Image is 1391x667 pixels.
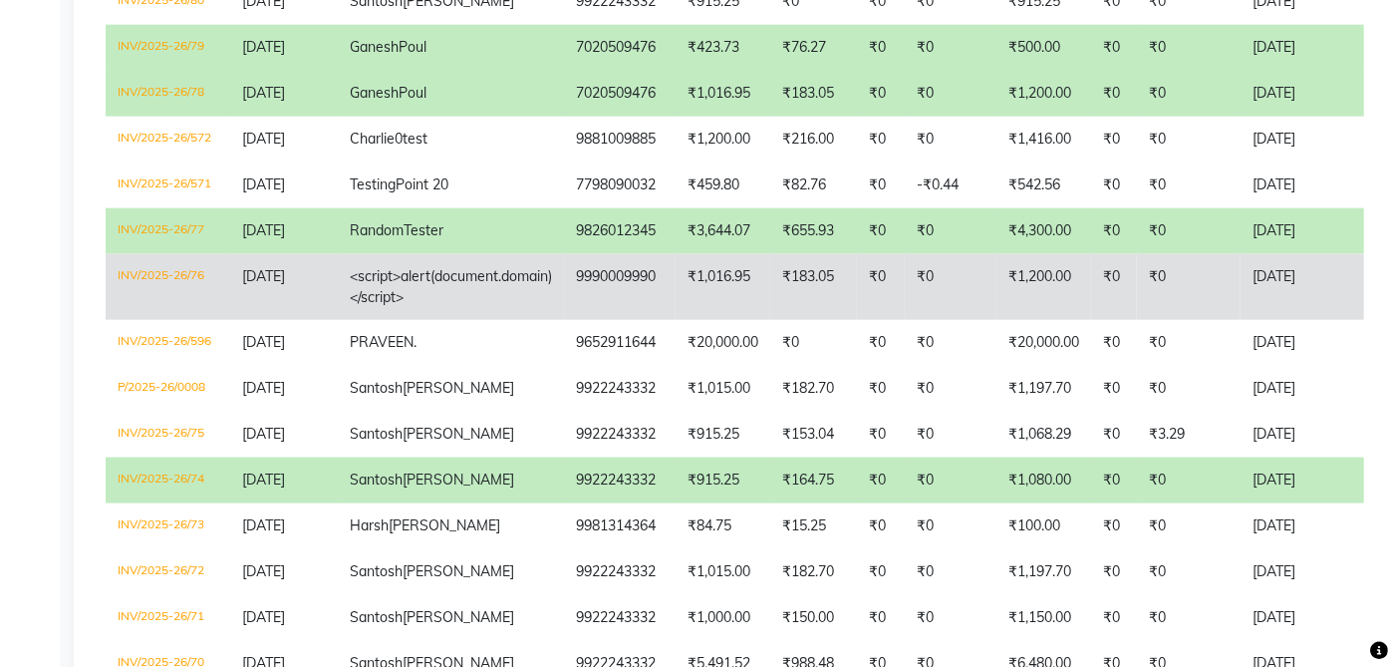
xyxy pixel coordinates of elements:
[996,366,1091,412] td: ₹1,197.70
[1091,254,1137,320] td: ₹0
[905,458,996,503] td: ₹0
[242,84,285,102] span: [DATE]
[350,379,403,397] span: Santosh
[106,163,230,208] td: INV/2025-26/571
[676,458,770,503] td: ₹915.25
[564,25,676,71] td: 7020509476
[564,254,676,320] td: 9990009990
[905,412,996,458] td: ₹0
[1091,25,1137,71] td: ₹0
[996,25,1091,71] td: ₹500.00
[564,412,676,458] td: 9922243332
[996,117,1091,163] td: ₹1,416.00
[905,254,996,320] td: ₹0
[106,25,230,71] td: INV/2025-26/79
[676,254,770,320] td: ₹1,016.95
[564,208,676,254] td: 9826012345
[1091,595,1137,641] td: ₹0
[676,163,770,208] td: ₹459.80
[403,471,514,489] span: [PERSON_NAME]
[905,549,996,595] td: ₹0
[905,163,996,208] td: -₹0.44
[857,458,905,503] td: ₹0
[996,71,1091,117] td: ₹1,200.00
[905,320,996,366] td: ₹0
[770,595,857,641] td: ₹150.00
[905,595,996,641] td: ₹0
[1091,366,1137,412] td: ₹0
[676,71,770,117] td: ₹1,016.95
[996,503,1091,549] td: ₹100.00
[1091,458,1137,503] td: ₹0
[770,366,857,412] td: ₹182.70
[106,595,230,641] td: INV/2025-26/71
[857,117,905,163] td: ₹0
[389,516,500,534] span: [PERSON_NAME]
[403,379,514,397] span: [PERSON_NAME]
[905,366,996,412] td: ₹0
[857,208,905,254] td: ₹0
[1137,117,1241,163] td: ₹0
[350,38,399,56] span: Ganesh
[106,320,230,366] td: INV/2025-26/596
[106,458,230,503] td: INV/2025-26/74
[857,595,905,641] td: ₹0
[676,595,770,641] td: ₹1,000.00
[676,549,770,595] td: ₹1,015.00
[350,425,403,443] span: Santosh
[350,516,389,534] span: Harsh
[242,221,285,239] span: [DATE]
[676,208,770,254] td: ₹3,644.07
[1137,412,1241,458] td: ₹3.29
[770,163,857,208] td: ₹82.76
[403,130,427,148] span: test
[404,221,443,239] span: Tester
[996,595,1091,641] td: ₹1,150.00
[403,608,514,626] span: [PERSON_NAME]
[350,175,396,193] span: Testing
[106,366,230,412] td: P/2025-26/0008
[996,549,1091,595] td: ₹1,197.70
[676,412,770,458] td: ₹915.25
[1137,595,1241,641] td: ₹0
[676,366,770,412] td: ₹1,015.00
[350,562,403,580] span: Santosh
[242,333,285,351] span: [DATE]
[350,608,403,626] span: Santosh
[106,412,230,458] td: INV/2025-26/75
[399,38,426,56] span: Poul
[676,117,770,163] td: ₹1,200.00
[676,320,770,366] td: ₹20,000.00
[1137,163,1241,208] td: ₹0
[350,84,399,102] span: Ganesh
[996,254,1091,320] td: ₹1,200.00
[242,130,285,148] span: [DATE]
[857,320,905,366] td: ₹0
[770,549,857,595] td: ₹182.70
[242,38,285,56] span: [DATE]
[770,503,857,549] td: ₹15.25
[857,25,905,71] td: ₹0
[1091,412,1137,458] td: ₹0
[242,379,285,397] span: [DATE]
[676,25,770,71] td: ₹423.73
[564,503,676,549] td: 9981314364
[106,503,230,549] td: INV/2025-26/73
[350,471,403,489] span: Santosh
[106,117,230,163] td: INV/2025-26/572
[242,267,285,285] span: [DATE]
[857,366,905,412] td: ₹0
[857,71,905,117] td: ₹0
[1137,254,1241,320] td: ₹0
[242,562,285,580] span: [DATE]
[350,267,552,306] span: <script>alert(document.domain)</script>
[1091,320,1137,366] td: ₹0
[564,117,676,163] td: 9881009885
[1091,163,1137,208] td: ₹0
[857,254,905,320] td: ₹0
[1137,366,1241,412] td: ₹0
[1137,71,1241,117] td: ₹0
[106,254,230,320] td: INV/2025-26/76
[905,503,996,549] td: ₹0
[403,425,514,443] span: [PERSON_NAME]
